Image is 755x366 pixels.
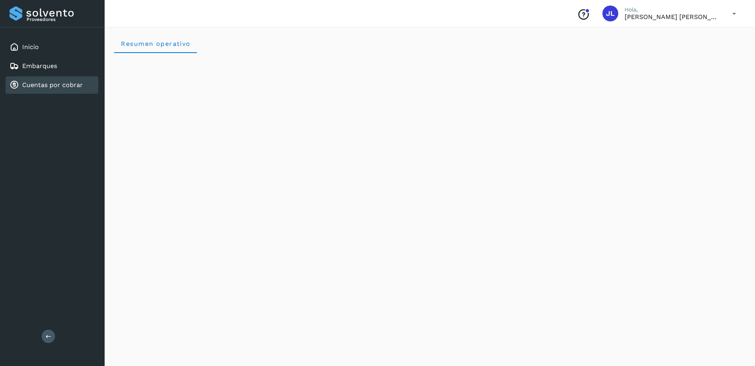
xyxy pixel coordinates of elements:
p: José Luis Salinas Maldonado [625,13,720,21]
a: Embarques [22,62,57,70]
div: Embarques [6,57,98,75]
p: Hola, [625,6,720,13]
div: Inicio [6,38,98,56]
div: Cuentas por cobrar [6,76,98,94]
p: Proveedores [27,17,95,22]
a: Cuentas por cobrar [22,81,83,89]
a: Inicio [22,43,39,51]
span: Resumen operativo [120,40,191,47]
